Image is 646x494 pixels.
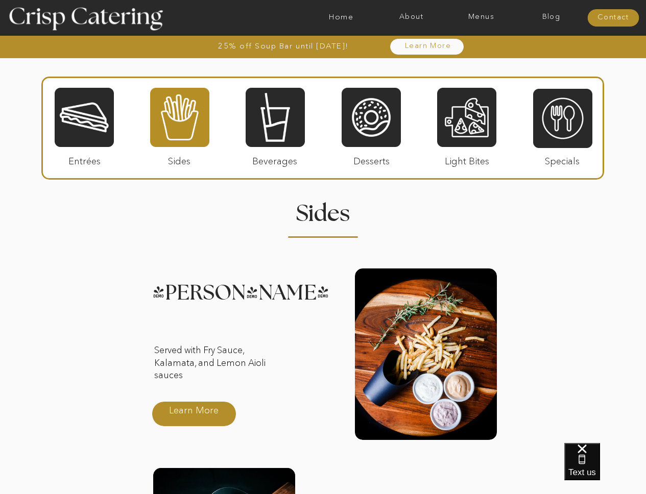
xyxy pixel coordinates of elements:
[376,42,481,52] a: Learn More
[160,396,228,426] a: Learn More
[446,13,516,23] a: Menus
[241,147,309,177] p: Beverages
[564,443,646,494] iframe: podium webchat widget bubble
[433,147,501,177] p: Light Bites
[154,344,285,393] p: Served with Fry Sauce, Kalamata, and Lemon Aioli sauces
[166,42,401,52] a: 25% off Soup Bar until [DATE]!
[146,147,213,177] p: Sides
[152,283,340,295] h3: [PERSON_NAME]
[338,147,405,177] p: Desserts
[273,203,373,223] h2: Sides
[376,13,446,23] a: About
[306,13,376,23] a: Home
[529,147,596,177] p: Specials
[587,13,639,23] a: Contact
[51,147,118,177] p: Entrées
[516,13,586,23] a: Blog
